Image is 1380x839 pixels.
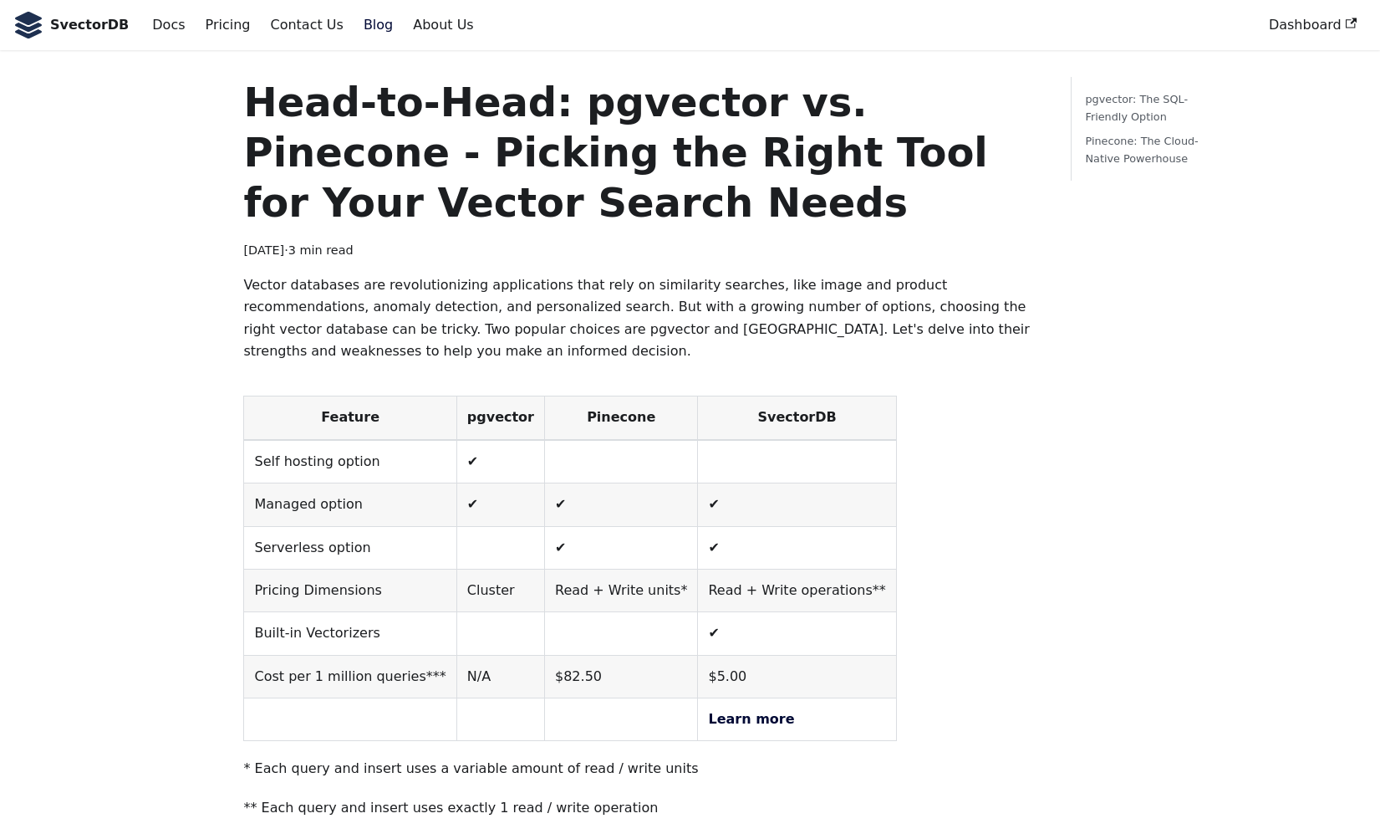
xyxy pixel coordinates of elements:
b: SvectorDB [50,14,129,36]
td: Cluster [456,569,544,611]
time: [DATE] [243,243,284,257]
td: Read + Write operations** [698,569,896,611]
a: Pinecone: The Cloud-Native Powerhouse [1085,132,1221,167]
img: SvectorDB Logo [13,12,43,38]
td: Read + Write units* [545,569,698,611]
td: ✔ [698,612,896,655]
td: Built-in Vectorizers [244,612,456,655]
div: · 3 min read [243,241,1044,261]
a: Blog [354,11,403,39]
a: Contact Us [260,11,353,39]
p: * Each query and insert uses a variable amount of read / write units [243,758,1044,780]
td: ✔ [545,483,698,526]
a: Docs [142,11,195,39]
a: Dashboard [1259,11,1367,39]
th: Feature [244,396,456,440]
th: Pinecone [545,396,698,440]
a: Pricing [196,11,261,39]
td: $82.50 [545,655,698,698]
td: ✔ [456,483,544,526]
a: About Us [403,11,483,39]
a: SvectorDB LogoSvectorDB LogoSvectorDB [13,12,129,38]
th: pgvector [456,396,544,440]
td: ✔ [545,526,698,569]
th: SvectorDB [698,396,896,440]
p: ** Each query and insert uses exactly 1 read / write operation [243,797,1044,819]
td: Self hosting option [244,440,456,483]
h1: Head-to-Head: pgvector vs. Pinecone - Picking the Right Tool for Your Vector Search Needs [243,77,1044,228]
td: ✔ [456,440,544,483]
a: Learn more [708,711,794,727]
td: Serverless option [244,526,456,569]
td: N/A [456,655,544,698]
td: Cost per 1 million queries*** [244,655,456,698]
td: $5.00 [698,655,896,698]
p: Vector databases are revolutionizing applications that rely on similarity searches, like image an... [243,274,1044,363]
a: pgvector: The SQL-Friendly Option [1085,90,1221,125]
td: ✔ [698,526,896,569]
td: ✔ [698,483,896,526]
td: Pricing Dimensions [244,569,456,611]
td: Managed option [244,483,456,526]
